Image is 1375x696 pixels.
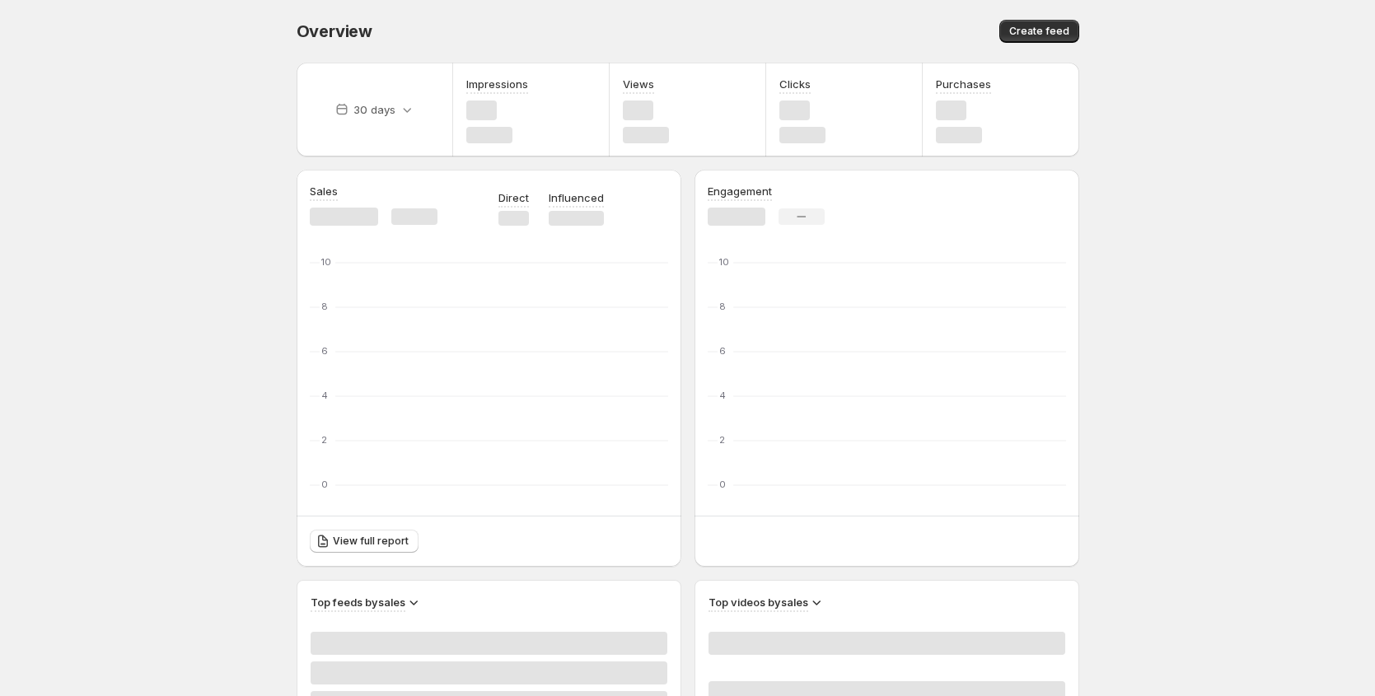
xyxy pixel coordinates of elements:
[311,594,405,610] h3: Top feeds by sales
[466,76,528,92] h3: Impressions
[321,301,328,312] text: 8
[498,189,529,206] p: Direct
[999,20,1079,43] button: Create feed
[709,594,808,610] h3: Top videos by sales
[549,189,604,206] p: Influenced
[310,183,338,199] h3: Sales
[321,256,331,268] text: 10
[719,479,726,490] text: 0
[719,345,726,357] text: 6
[623,76,654,92] h3: Views
[779,76,811,92] h3: Clicks
[297,21,372,41] span: Overview
[353,101,395,118] p: 30 days
[321,479,328,490] text: 0
[708,183,772,199] h3: Engagement
[719,256,729,268] text: 10
[321,390,328,401] text: 4
[719,390,726,401] text: 4
[719,434,725,446] text: 2
[719,301,726,312] text: 8
[936,76,991,92] h3: Purchases
[1009,25,1069,38] span: Create feed
[310,530,419,553] a: View full report
[321,434,327,446] text: 2
[321,345,328,357] text: 6
[333,535,409,548] span: View full report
